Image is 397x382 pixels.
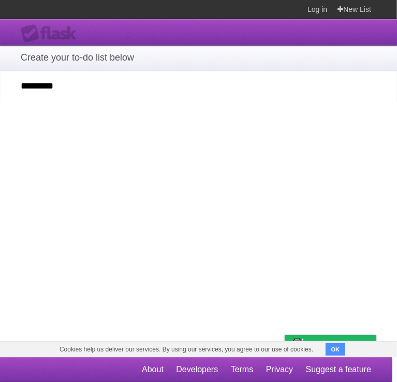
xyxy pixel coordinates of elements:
a: Developers [176,360,218,379]
h1: Create your to-do list below [21,51,376,65]
a: Suggest a feature [306,360,371,379]
div: Flask [21,24,83,43]
a: About [142,360,164,379]
span: Cookies help us deliver our services. By using our services, you agree to our use of cookies. [49,342,324,357]
a: Privacy [266,360,293,379]
img: Buy me a coffee [290,335,304,353]
a: Terms [231,360,254,379]
a: Buy me a coffee [285,335,376,354]
button: OK [326,343,346,356]
span: Buy me a coffee [306,335,371,354]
